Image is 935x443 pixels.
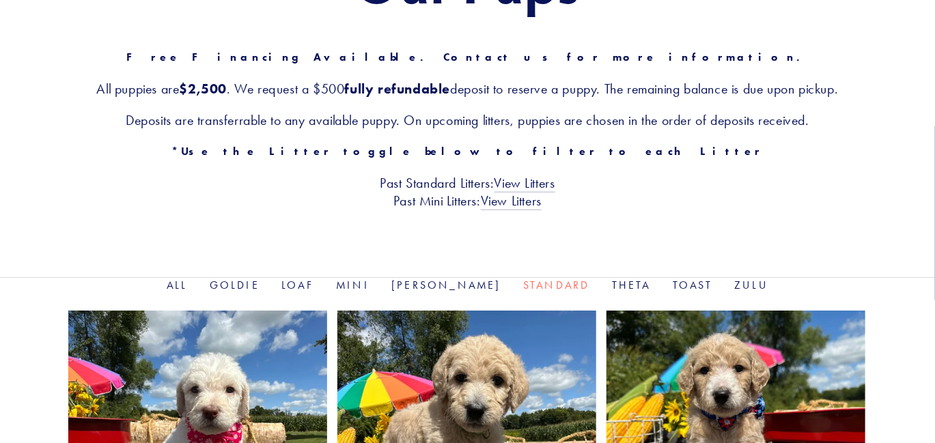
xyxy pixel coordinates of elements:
[612,278,651,291] a: Theta
[734,278,768,291] a: Zulu
[391,278,501,291] a: [PERSON_NAME]
[68,174,867,210] h3: Past Standard Litters: Past Mini Litters:
[481,192,542,210] a: View Litters
[336,278,369,291] a: Mini
[523,278,590,291] a: Standard
[167,278,188,291] a: All
[68,80,867,98] h3: All puppies are . We request a $500 deposit to reserve a puppy. The remaining balance is due upon...
[171,145,764,158] strong: *Use the Litter toggle below to filter to each Litter
[68,111,867,129] h3: Deposits are transferrable to any available puppy. On upcoming litters, puppies are chosen in the...
[210,278,260,291] a: Goldie
[281,278,314,291] a: Loaf
[126,51,809,63] strong: Free Financing Available. Contact us for more information.
[345,81,451,97] strong: fully refundable
[673,278,712,291] a: Toast
[494,175,555,192] a: View Litters
[179,81,227,97] strong: $2,500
